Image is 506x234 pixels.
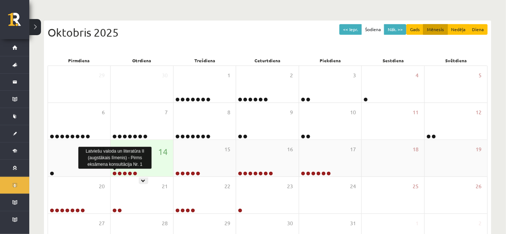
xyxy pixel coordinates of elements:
[102,108,105,116] span: 6
[287,145,293,153] span: 16
[227,71,230,79] span: 1
[224,182,230,190] span: 22
[236,55,299,66] div: Ceturtdiena
[476,182,482,190] span: 26
[416,71,419,79] span: 4
[111,55,174,66] div: Otrdiena
[48,55,111,66] div: Pirmdiena
[362,55,425,66] div: Sestdiena
[287,219,293,227] span: 30
[406,24,424,35] button: Gads
[476,108,482,116] span: 12
[224,145,230,153] span: 15
[290,71,293,79] span: 2
[384,24,406,35] button: Nāk. >>
[290,108,293,116] span: 9
[165,108,168,116] span: 7
[425,55,488,66] div: Svētdiena
[479,71,482,79] span: 5
[423,24,448,35] button: Mēnesis
[350,219,356,227] span: 31
[469,24,488,35] button: Diena
[413,182,419,190] span: 25
[78,147,152,169] div: Latviešu valoda un literatūra II (augstākais līmenis) - Pirms eksāmena konsultācija Nr. 1
[162,219,168,227] span: 28
[227,108,230,116] span: 8
[224,219,230,227] span: 29
[350,145,356,153] span: 17
[416,219,419,227] span: 1
[99,219,105,227] span: 27
[99,182,105,190] span: 20
[339,24,362,35] button: << Iepr.
[413,145,419,153] span: 18
[287,182,293,190] span: 23
[158,145,168,158] span: 14
[479,219,482,227] span: 2
[361,24,384,35] button: Šodiena
[476,145,482,153] span: 19
[173,55,236,66] div: Trešdiena
[413,108,419,116] span: 11
[299,55,362,66] div: Piekdiena
[162,182,168,190] span: 21
[8,13,29,31] a: Rīgas 1. Tālmācības vidusskola
[99,71,105,79] span: 29
[48,24,488,41] div: Oktobris 2025
[353,71,356,79] span: 3
[447,24,469,35] button: Nedēļa
[350,182,356,190] span: 24
[162,71,168,79] span: 30
[350,108,356,116] span: 10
